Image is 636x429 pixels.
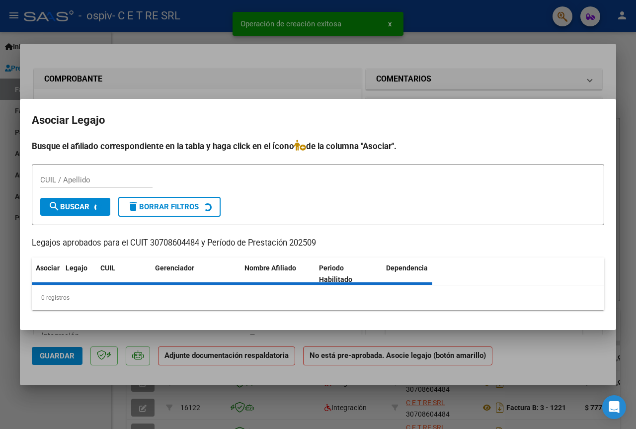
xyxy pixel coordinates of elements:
[118,197,221,217] button: Borrar Filtros
[382,257,457,290] datatable-header-cell: Dependencia
[155,264,194,272] span: Gerenciador
[32,140,604,153] h4: Busque el afiliado correspondiente en la tabla y haga click en el ícono de la columna "Asociar".
[386,264,428,272] span: Dependencia
[62,257,96,290] datatable-header-cell: Legajo
[96,257,151,290] datatable-header-cell: CUIL
[48,200,60,212] mat-icon: search
[151,257,240,290] datatable-header-cell: Gerenciador
[32,285,604,310] div: 0 registros
[244,264,296,272] span: Nombre Afiliado
[319,264,352,283] span: Periodo Habilitado
[32,257,62,290] datatable-header-cell: Asociar
[240,257,315,290] datatable-header-cell: Nombre Afiliado
[36,264,60,272] span: Asociar
[602,395,626,419] div: Open Intercom Messenger
[100,264,115,272] span: CUIL
[66,264,87,272] span: Legajo
[127,200,139,212] mat-icon: delete
[127,202,199,211] span: Borrar Filtros
[315,257,382,290] datatable-header-cell: Periodo Habilitado
[40,198,110,216] button: Buscar
[48,202,89,211] span: Buscar
[32,111,604,130] h2: Asociar Legajo
[32,237,604,250] p: Legajos aprobados para el CUIT 30708604484 y Período de Prestación 202509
